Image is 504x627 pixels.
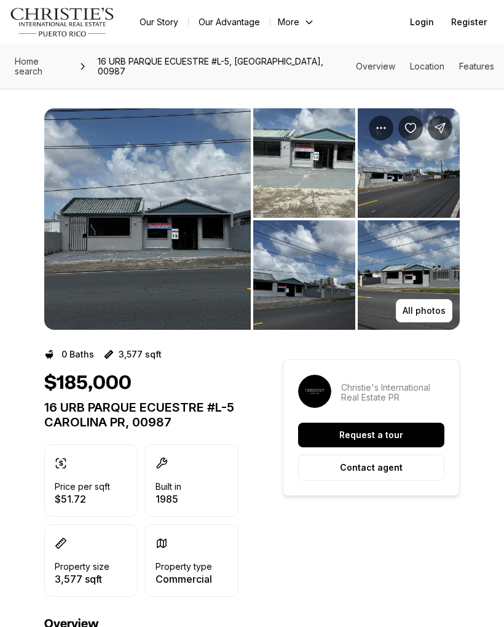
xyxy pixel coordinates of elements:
[339,430,403,440] p: Request a tour
[410,17,434,27] span: Login
[10,7,115,37] img: logo
[358,108,460,218] button: View image gallery
[358,220,460,330] button: View image gallery
[130,14,188,31] a: Our Story
[93,52,356,81] span: 16 URB PARQUE ECUESTRE #L-5, [GEOGRAPHIC_DATA], 00987
[156,562,212,572] p: Property type
[253,108,355,218] button: View image gallery
[119,349,162,359] p: 3,577 sqft
[270,14,322,31] button: More
[253,220,355,330] button: View image gallery
[55,482,110,492] p: Price per sqft
[396,299,452,322] button: All photos
[356,61,395,71] a: Skip to: Overview
[403,306,446,316] p: All photos
[253,108,460,330] li: 2 of 10
[55,574,109,584] p: 3,577 sqft
[298,423,444,447] button: Request a tour
[55,494,110,504] p: $51.72
[403,10,441,34] button: Login
[459,61,494,71] a: Skip to: Features
[444,10,494,34] button: Register
[10,52,73,81] a: Home search
[156,482,181,492] p: Built in
[341,383,444,402] p: Christie's International Real Estate PR
[410,61,444,71] a: Skip to: Location
[428,116,452,140] button: Share Property: 16 URB PARQUE ECUESTRE #L-5
[15,56,42,76] span: Home search
[340,463,403,473] p: Contact agent
[298,455,444,481] button: Contact agent
[44,108,460,330] div: Listing Photos
[44,108,251,330] li: 1 of 10
[44,372,132,395] h1: $185,000
[55,562,109,572] p: Property size
[356,62,494,71] nav: Page section menu
[398,116,423,140] button: Save Property: 16 URB PARQUE ECUESTRE #L-5
[61,349,94,359] p: 0 Baths
[44,400,238,429] p: 16 URB PARQUE ECUESTRE #L-5 CAROLINA PR, 00987
[44,108,251,330] button: View image gallery
[369,116,393,140] button: Property options
[156,574,212,584] p: Commercial
[156,494,181,504] p: 1985
[451,17,487,27] span: Register
[189,14,270,31] a: Our Advantage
